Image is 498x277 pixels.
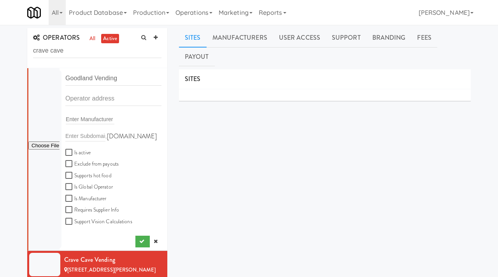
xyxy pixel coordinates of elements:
[105,131,157,142] label: .[DOMAIN_NAME]
[65,171,111,181] label: Supports hot food
[67,266,156,273] span: [STREET_ADDRESS][PERSON_NAME]
[179,47,215,67] a: Payout
[65,207,74,213] input: Requires Supplier Info
[65,92,161,106] input: Operator address
[207,28,273,48] a: Manufacturers
[273,28,326,48] a: User Access
[27,6,41,19] img: Micromart
[65,173,74,179] input: Supports hot food
[65,205,119,215] label: Requires Supplier Info
[101,34,119,44] a: active
[366,28,412,48] a: Branding
[64,254,161,266] div: Crave Cave Vending
[411,28,437,48] a: Fees
[65,194,107,204] label: Is Manufacturer
[65,159,119,169] label: Exclude from payouts
[33,33,80,42] span: OPERATORS
[88,34,97,44] a: all
[65,196,74,202] input: Is Manufacturer
[179,28,207,48] a: Sites
[185,74,201,83] span: SITES
[65,217,132,227] label: Support Vision Calculations
[65,184,74,190] input: Is Global Operator
[65,148,91,158] label: Is active
[326,28,366,48] a: Support
[33,44,161,58] input: Search Operator
[65,71,161,86] input: Operator name
[65,219,74,225] input: Support Vision Calculations
[66,114,114,124] input: Enter Manufacturer
[65,182,113,192] label: Is Global Operator
[27,68,167,251] li: .[DOMAIN_NAME] Is active Exclude from payoutsSupports hot food Is Global Operator Is Manufacturer...
[65,150,74,156] input: Is active
[65,161,74,167] input: Exclude from payouts
[65,131,105,141] input: Enter Subdomain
